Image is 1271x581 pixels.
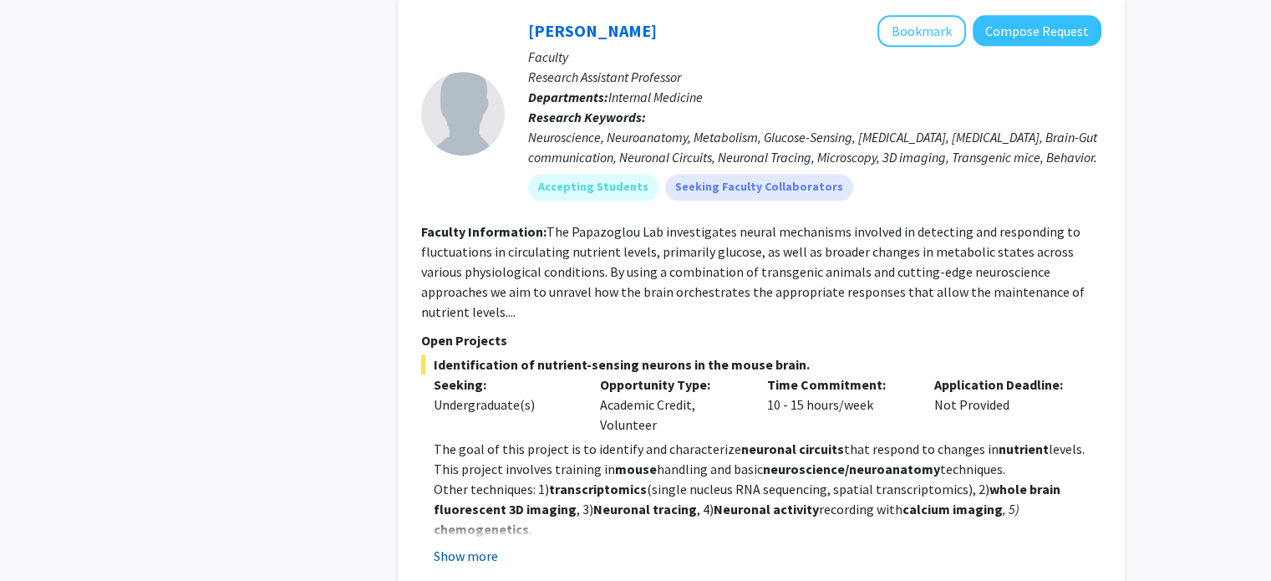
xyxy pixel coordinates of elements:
p: The goal of this project is to identify and characterize that respond to changes in levels. This ... [434,439,1101,479]
div: 10 - 15 hours/week [755,375,922,435]
div: Undergraduate(s) [434,395,576,415]
strong: whole brain fluorescent 3D imaging [434,481,1060,517]
mat-chip: Seeking Faculty Collaborators [665,174,853,201]
b: Research Keywords: [528,109,646,125]
strong: chemogenetics [434,521,529,538]
mat-chip: Accepting Students [528,174,658,201]
p: Faculty [528,47,1101,67]
strong: neuronal circuits [741,441,844,457]
span: Identification of nutrient-sensing neurons in the mouse brain. [421,354,1101,375]
b: Departments: [528,89,608,105]
fg-read-more: The Papazoglou Lab investigates neural mechanisms involved in detecting and responding to fluctua... [421,223,1085,320]
b: Faculty Information: [421,223,547,240]
p: Seeking: [434,375,576,395]
strong: nutrient [999,441,1049,457]
em: , 5) [1003,501,1019,517]
p: Research Assistant Professor [528,67,1101,87]
strong: Neuronal activity [714,501,819,517]
button: Add Ioannis Papazoglou to Bookmarks [877,15,966,47]
button: Compose Request to Ioannis Papazoglou [973,15,1101,46]
p: Time Commitment: [767,375,909,395]
p: Opportunity Type: [600,375,742,395]
div: Not Provided [922,375,1089,435]
p: Open Projects [421,330,1101,350]
iframe: Chat [13,506,71,568]
p: Other techniques: 1) (single nucleus RNA sequencing, spatial transcriptomics), 2) , 3) , 4) recor... [434,479,1101,539]
strong: transcriptomics [549,481,647,497]
p: Application Deadline: [934,375,1076,395]
button: Show more [434,546,498,566]
strong: neuroscience/neuroanatomy [763,461,940,477]
div: Academic Credit, Volunteer [587,375,755,435]
strong: calcium imaging [902,501,1003,517]
strong: mouse [615,461,657,477]
div: Neuroscience, Neuroanatomy, Metabolism, Glucose-Sensing, [MEDICAL_DATA], [MEDICAL_DATA], Brain-Gu... [528,127,1101,167]
a: [PERSON_NAME] [528,20,657,41]
strong: Neuronal tracing [593,501,697,517]
span: Internal Medicine [608,89,703,105]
